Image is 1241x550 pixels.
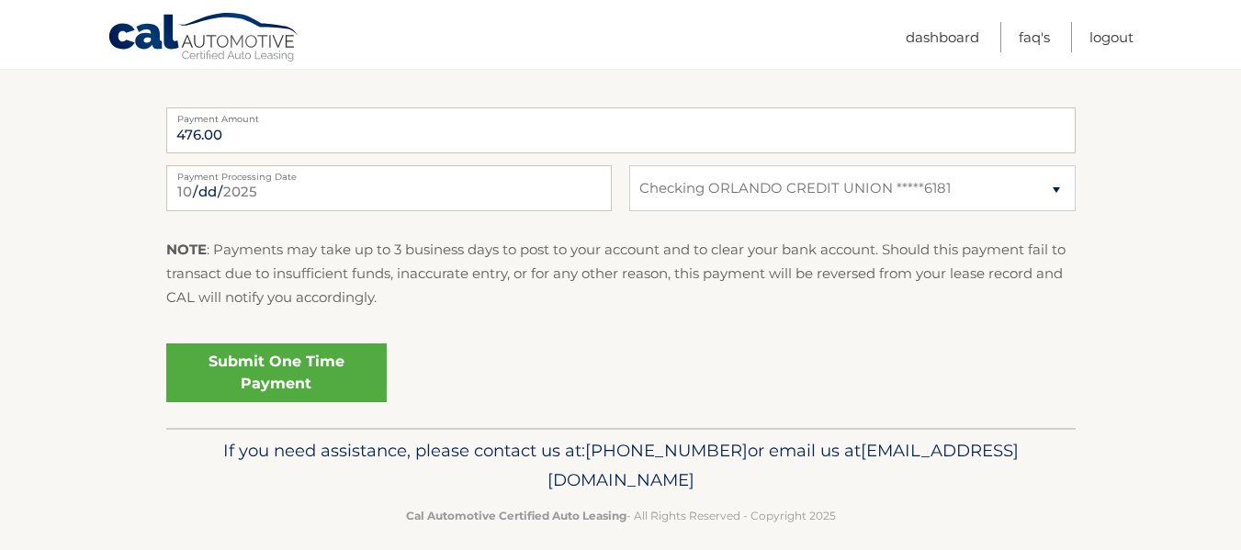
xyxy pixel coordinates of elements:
[1019,22,1050,52] a: FAQ's
[178,436,1064,495] p: If you need assistance, please contact us at: or email us at
[166,343,387,402] a: Submit One Time Payment
[166,165,612,211] input: Payment Date
[406,509,626,522] strong: Cal Automotive Certified Auto Leasing
[547,440,1019,490] span: [EMAIL_ADDRESS][DOMAIN_NAME]
[166,107,1076,153] input: Payment Amount
[166,165,612,180] label: Payment Processing Date
[178,506,1064,525] p: - All Rights Reserved - Copyright 2025
[166,107,1076,122] label: Payment Amount
[107,12,300,65] a: Cal Automotive
[1089,22,1134,52] a: Logout
[166,238,1076,310] p: : Payments may take up to 3 business days to post to your account and to clear your bank account....
[906,22,979,52] a: Dashboard
[585,440,748,461] span: [PHONE_NUMBER]
[166,241,207,258] strong: NOTE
